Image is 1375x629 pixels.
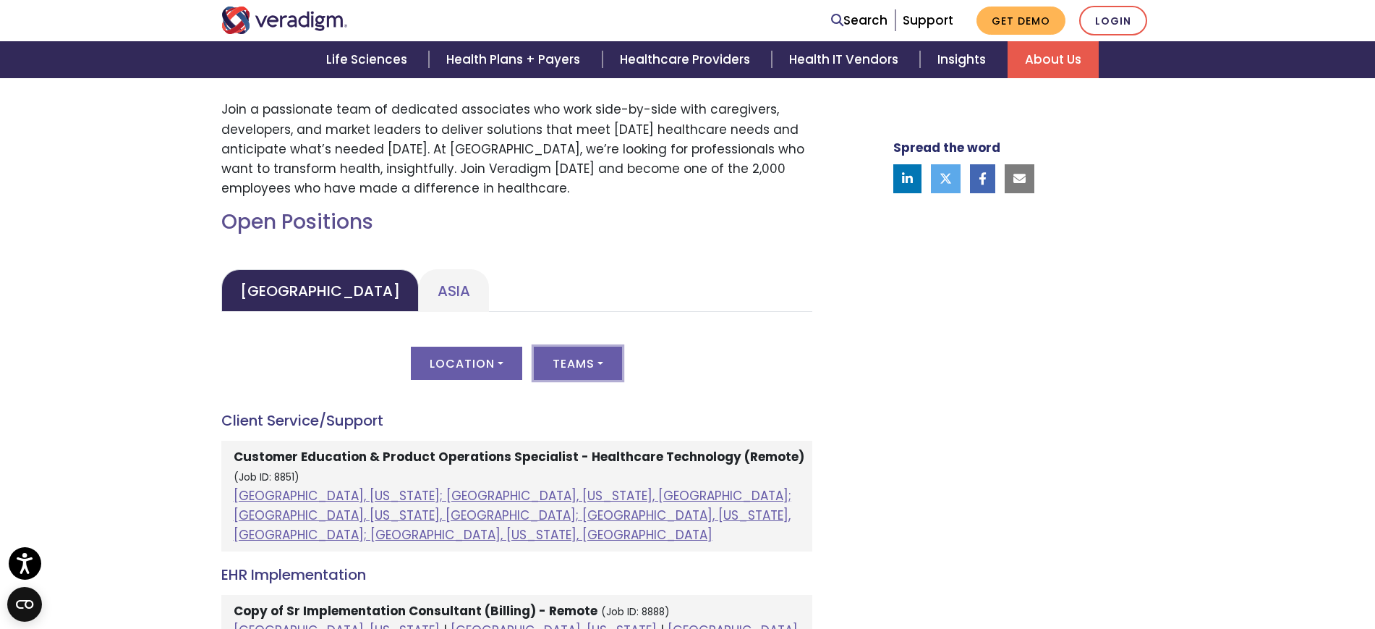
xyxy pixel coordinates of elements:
[429,41,602,78] a: Health Plans + Payers
[601,605,670,619] small: (Job ID: 8888)
[976,7,1065,35] a: Get Demo
[831,11,887,30] a: Search
[221,210,812,235] h2: Open Positions
[221,269,419,312] a: [GEOGRAPHIC_DATA]
[893,139,1000,156] strong: Spread the word
[411,347,522,380] button: Location
[920,41,1008,78] a: Insights
[234,487,791,544] a: [GEOGRAPHIC_DATA], [US_STATE]; [GEOGRAPHIC_DATA], [US_STATE], [GEOGRAPHIC_DATA]; [GEOGRAPHIC_DATA...
[1079,6,1147,35] a: Login
[221,566,812,583] h4: EHR Implementation
[221,412,812,429] h4: Client Service/Support
[603,41,772,78] a: Healthcare Providers
[234,602,597,620] strong: Copy of Sr Implementation Consultant (Billing) - Remote
[1008,41,1099,78] a: About Us
[7,587,42,622] button: Open CMP widget
[419,269,489,312] a: Asia
[221,100,812,198] p: Join a passionate team of dedicated associates who work side-by-side with caregivers, developers,...
[309,41,429,78] a: Life Sciences
[903,12,953,29] a: Support
[234,470,299,484] small: (Job ID: 8851)
[534,347,622,380] button: Teams
[234,448,804,465] strong: Customer Education & Product Operations Specialist - Healthcare Technology (Remote)
[772,41,920,78] a: Health IT Vendors
[221,7,348,34] img: Veradigm logo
